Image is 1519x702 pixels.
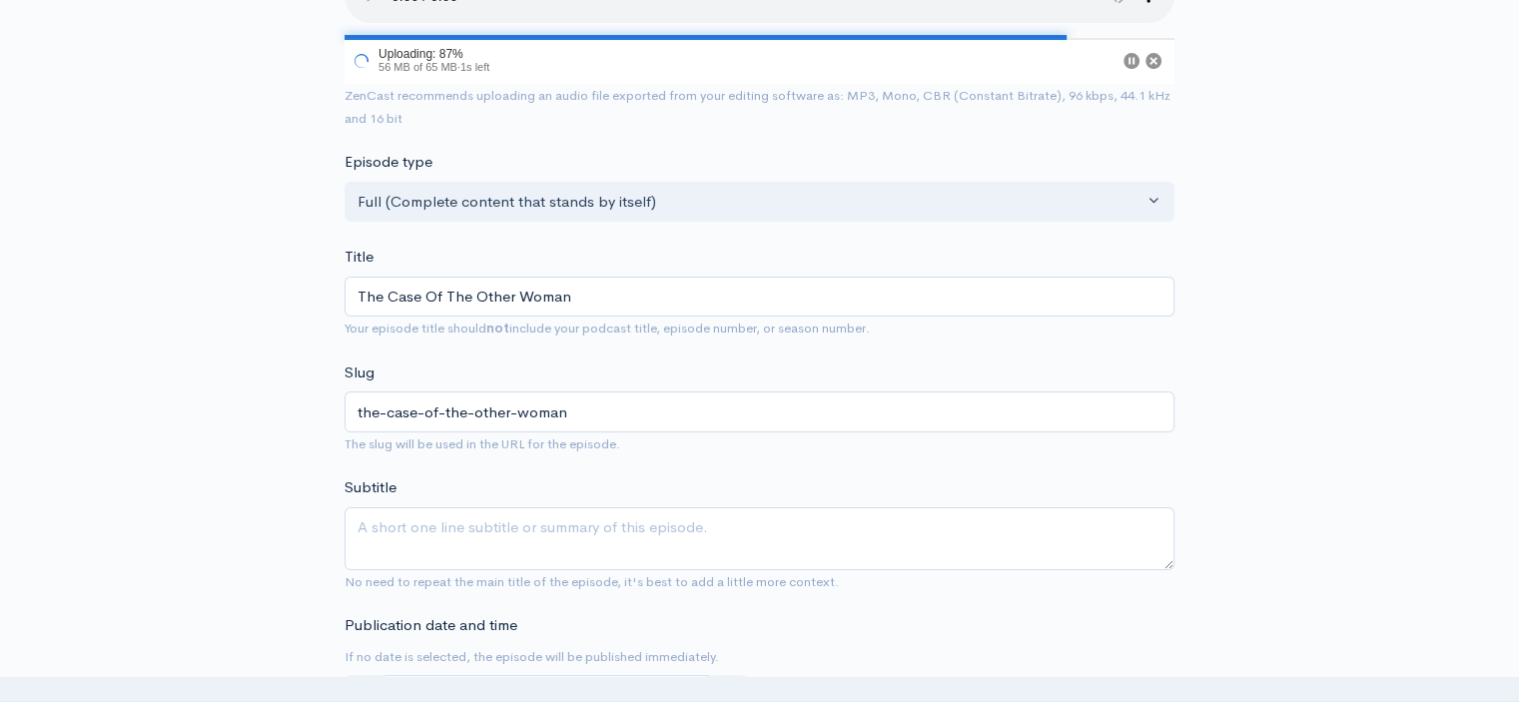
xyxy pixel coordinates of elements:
label: Title [345,246,374,269]
button: Full (Complete content that stands by itself) [345,182,1174,223]
span: 56 MB of 65 MB · 1s left [379,61,489,73]
button: Pause [1124,53,1139,69]
input: What is the episode's title? [345,277,1174,318]
input: title-of-episode [345,391,1174,432]
div: Uploading: 87% [379,48,489,60]
small: No need to repeat the main title of the episode, it's best to add a little more context. [345,573,839,590]
small: Your episode title should include your podcast title, episode number, or season number. [345,320,870,337]
label: Episode type [345,151,432,174]
small: The slug will be used in the URL for the episode. [345,435,620,452]
label: Subtitle [345,476,396,499]
label: Slug [345,361,375,384]
small: If no date is selected, the episode will be published immediately. [345,648,719,665]
strong: not [486,320,509,337]
label: Publication date and time [345,614,517,637]
div: Full (Complete content that stands by itself) [358,191,1143,214]
div: 87% [345,38,1067,40]
button: Cancel [1145,53,1161,69]
small: ZenCast recommends uploading an audio file exported from your editing software as: MP3, Mono, CBR... [345,87,1170,127]
div: Uploading [345,38,493,84]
